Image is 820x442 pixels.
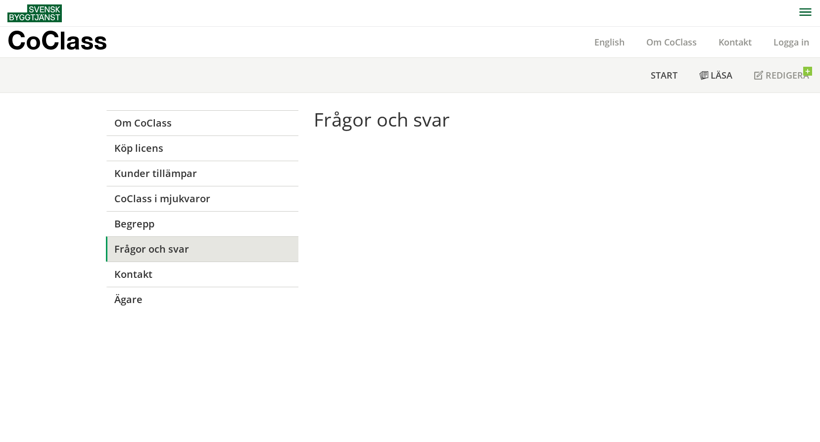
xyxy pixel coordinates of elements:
a: Kontakt [106,262,298,287]
img: Svensk Byggtjänst [7,4,62,22]
a: Om CoClass [106,110,298,135]
h1: Frågor och svar [314,108,714,130]
a: Begrepp [106,211,298,236]
a: Start [640,58,688,92]
a: Om CoClass [635,36,708,48]
a: Läsa [688,58,743,92]
a: Logga in [763,36,820,48]
p: CoClass [7,35,107,46]
span: Läsa [711,69,732,81]
a: Kontakt [708,36,763,48]
a: English [583,36,635,48]
a: Kunder tillämpar [106,161,298,186]
a: Frågor och svar [106,236,298,262]
a: Ägare [106,287,298,312]
a: CoClass [7,27,128,57]
span: Start [651,69,677,81]
a: CoClass i mjukvaror [106,186,298,211]
a: Köp licens [106,135,298,161]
